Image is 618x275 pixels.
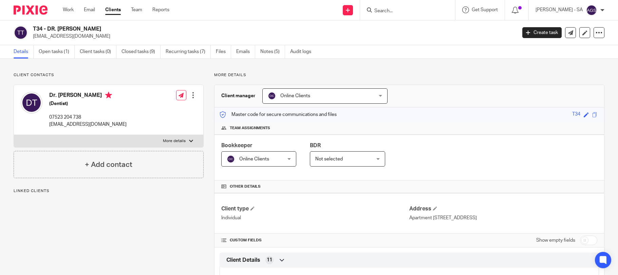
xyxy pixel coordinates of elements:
[310,143,321,148] span: BDR
[33,25,416,33] h2: T34 - DR. [PERSON_NAME]
[214,72,604,78] p: More details
[63,6,74,13] a: Work
[14,72,204,78] p: Client contacts
[152,6,169,13] a: Reports
[536,237,575,244] label: Show empty fields
[221,143,252,148] span: Bookkeeper
[226,257,260,264] span: Client Details
[536,6,583,13] p: [PERSON_NAME] - SA
[267,257,272,263] span: 11
[14,188,204,194] p: Linked clients
[131,6,142,13] a: Team
[49,100,127,107] h5: (Dentist)
[522,27,562,38] a: Create task
[49,92,127,100] h4: Dr. [PERSON_NAME]
[85,159,132,170] h4: + Add contact
[236,45,255,58] a: Emails
[586,5,597,16] img: svg%3E
[227,155,235,163] img: svg%3E
[221,205,409,212] h4: Client type
[290,45,316,58] a: Audit logs
[163,138,186,144] p: More details
[239,157,269,161] span: Online Clients
[230,184,261,189] span: Other details
[260,45,285,58] a: Notes (5)
[230,125,270,131] span: Team assignments
[14,45,34,58] a: Details
[374,8,435,14] input: Search
[33,33,512,40] p: [EMAIL_ADDRESS][DOMAIN_NAME]
[49,121,127,128] p: [EMAIL_ADDRESS][DOMAIN_NAME]
[221,92,256,99] h3: Client manager
[80,45,116,58] a: Client tasks (0)
[14,25,28,40] img: svg%3E
[216,45,231,58] a: Files
[166,45,211,58] a: Recurring tasks (7)
[39,45,75,58] a: Open tasks (1)
[121,45,161,58] a: Closed tasks (9)
[280,93,310,98] span: Online Clients
[14,5,48,15] img: Pixie
[221,214,409,221] p: Individual
[409,214,597,221] p: Apartment [STREET_ADDRESS]
[409,205,597,212] h4: Address
[105,6,121,13] a: Clients
[268,92,276,100] img: svg%3E
[221,238,409,243] h4: CUSTOM FIELDS
[472,7,498,12] span: Get Support
[84,6,95,13] a: Email
[220,111,337,118] p: Master code for secure communications and files
[21,92,42,114] img: svg%3E
[572,111,580,119] div: T34
[105,92,112,99] i: Primary
[315,157,343,161] span: Not selected
[49,114,127,121] p: 07523 204 738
